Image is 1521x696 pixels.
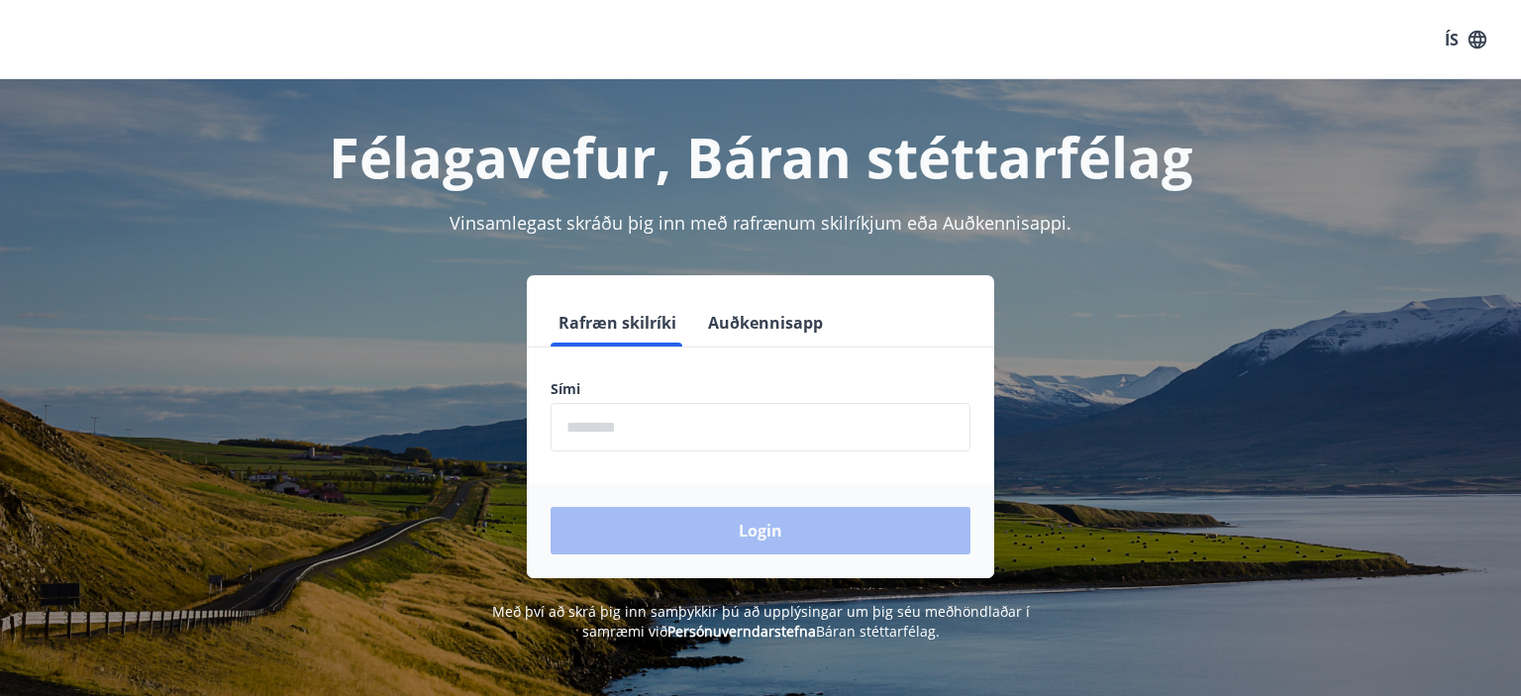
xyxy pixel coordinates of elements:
[1434,22,1497,57] button: ÍS
[667,622,816,641] a: Persónuverndarstefna
[450,211,1071,235] span: Vinsamlegast skráðu þig inn með rafrænum skilríkjum eða Auðkennisappi.
[551,299,684,347] button: Rafræn skilríki
[492,602,1030,641] span: Með því að skrá þig inn samþykkir þú að upplýsingar um þig séu meðhöndlaðar í samræmi við Báran s...
[700,299,831,347] button: Auðkennisapp
[71,119,1450,194] h1: Félagavefur, Báran stéttarfélag
[551,379,970,399] label: Sími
